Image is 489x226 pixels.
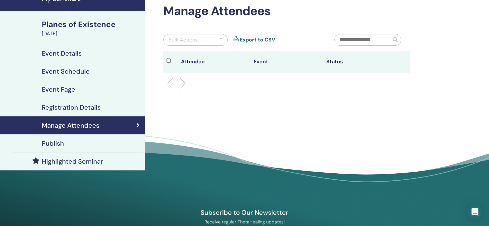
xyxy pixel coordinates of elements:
h4: Manage Attendees [42,122,99,129]
h4: Subscribe to Our Newsletter [170,208,319,217]
th: Status [323,51,396,73]
p: Receive regular ThetaHealing updates! [170,219,319,225]
th: Attendee [178,51,250,73]
a: Planes of Existence[DATE] [38,19,145,38]
h4: Event Schedule [42,68,90,75]
h4: Event Page [42,86,75,93]
div: Open Intercom Messenger [467,204,483,220]
h2: Manage Attendees [163,4,410,19]
div: Planes of Existence [42,19,141,30]
h4: Event Details [42,50,82,57]
div: Bulk Actions [168,36,198,44]
a: Export to CSV [240,36,275,44]
h4: Registration Details [42,104,101,111]
th: Event [250,51,323,73]
div: [DATE] [42,30,141,38]
h4: Highlighted Seminar [42,158,103,165]
h4: Publish [42,140,64,147]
